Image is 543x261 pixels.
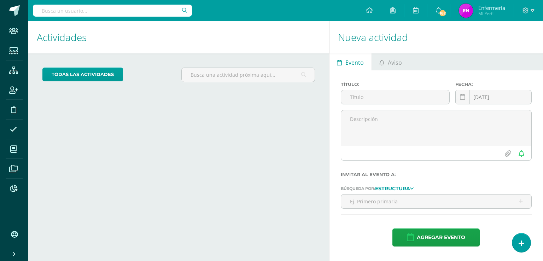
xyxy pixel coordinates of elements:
a: Evento [329,53,372,70]
span: Aviso [388,54,402,71]
input: Título [341,90,450,104]
label: Fecha: [455,82,532,87]
label: Título: [341,82,450,87]
span: Búsqueda por: [341,186,375,191]
label: Invitar al evento a: [341,172,532,177]
input: Ej. Primero primaria [341,195,531,208]
span: Mi Perfil [478,11,505,17]
span: 182 [439,9,446,17]
span: Evento [345,54,364,71]
a: todas las Actividades [42,68,123,81]
input: Busca una actividad próxima aquí... [182,68,314,82]
input: Fecha de entrega [456,90,531,104]
h1: Nueva actividad [338,21,535,53]
span: Enfermería [478,4,505,11]
button: Agregar evento [392,228,480,246]
strong: Estructura [375,185,410,192]
input: Busca un usuario... [33,5,192,17]
span: Agregar evento [417,229,465,246]
img: 9282fce470099ad46d32b14798152acb.png [459,4,473,18]
h1: Actividades [37,21,321,53]
a: Aviso [372,53,410,70]
a: Estructura [375,186,414,191]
